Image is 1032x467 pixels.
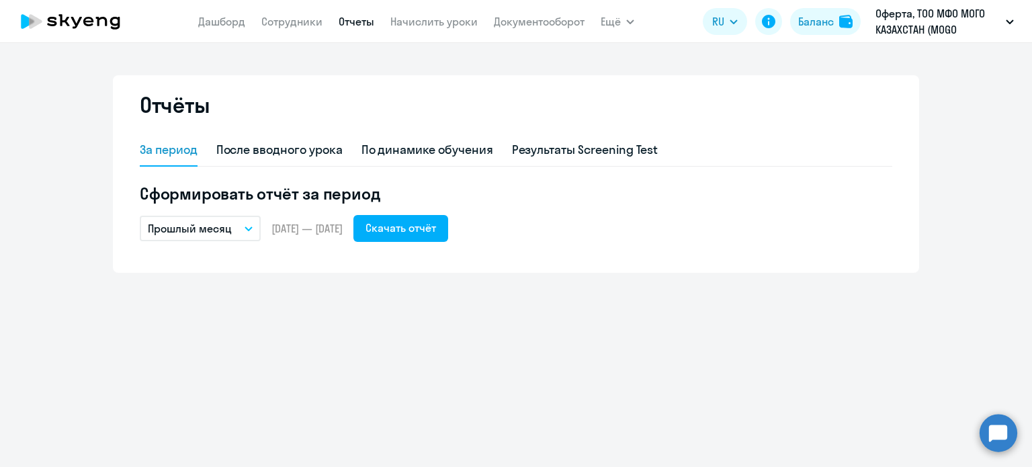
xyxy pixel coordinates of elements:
[271,221,343,236] span: [DATE] — [DATE]
[875,5,1000,38] p: Оферта, ТОО МФО МОГО КАЗАХСТАН (MOGO [GEOGRAPHIC_DATA])
[512,141,658,159] div: Результаты Screening Test
[790,8,861,35] button: Балансbalance
[361,141,493,159] div: По динамике обучения
[703,8,747,35] button: RU
[494,15,585,28] a: Документооборот
[198,15,245,28] a: Дашборд
[216,141,343,159] div: После вводного урока
[140,91,210,118] h2: Отчёты
[365,220,436,236] div: Скачать отчёт
[353,215,448,242] button: Скачать отчёт
[390,15,478,28] a: Начислить уроки
[869,5,1021,38] button: Оферта, ТОО МФО МОГО КАЗАХСТАН (MOGO [GEOGRAPHIC_DATA])
[261,15,322,28] a: Сотрудники
[339,15,374,28] a: Отчеты
[798,13,834,30] div: Баланс
[839,15,853,28] img: balance
[140,141,198,159] div: За период
[601,8,634,35] button: Ещё
[148,220,232,237] p: Прошлый месяц
[140,216,261,241] button: Прошлый месяц
[140,183,892,204] h5: Сформировать отчёт за период
[712,13,724,30] span: RU
[601,13,621,30] span: Ещё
